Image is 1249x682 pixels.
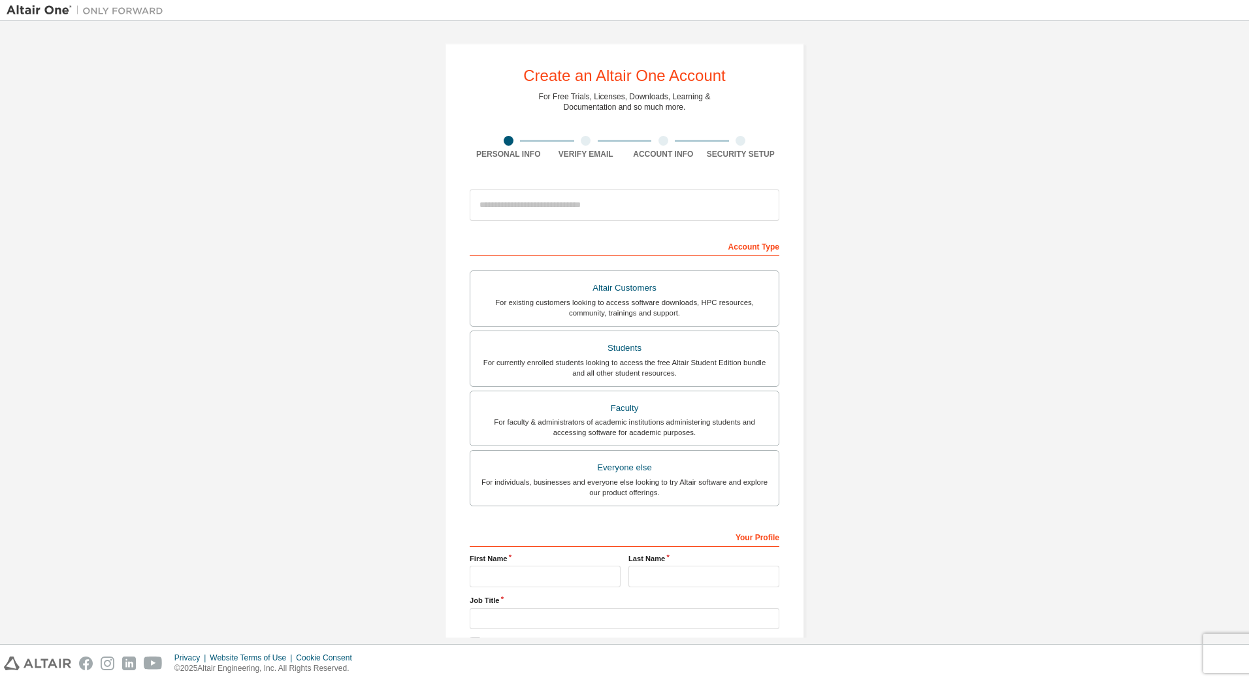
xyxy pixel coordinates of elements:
img: instagram.svg [101,657,114,670]
div: Students [478,339,771,357]
img: linkedin.svg [122,657,136,670]
div: Website Terms of Use [210,653,296,663]
img: facebook.svg [79,657,93,670]
div: Account Info [624,149,702,159]
img: altair_logo.svg [4,657,71,670]
div: Your Profile [470,526,779,547]
div: Security Setup [702,149,780,159]
div: Create an Altair One Account [523,68,726,84]
p: © 2025 Altair Engineering, Inc. All Rights Reserved. [174,663,360,674]
div: Verify Email [547,149,625,159]
label: I accept the [470,637,629,648]
label: Last Name [628,553,779,564]
img: youtube.svg [144,657,163,670]
label: Job Title [470,595,779,606]
div: For existing customers looking to access software downloads, HPC resources, community, trainings ... [478,297,771,318]
img: Altair One [7,4,170,17]
div: For individuals, businesses and everyone else looking to try Altair software and explore our prod... [478,477,771,498]
div: Privacy [174,653,210,663]
label: First Name [470,553,621,564]
div: Cookie Consent [296,653,359,663]
div: Account Type [470,235,779,256]
div: For currently enrolled students looking to access the free Altair Student Edition bundle and all ... [478,357,771,378]
div: For Free Trials, Licenses, Downloads, Learning & Documentation and so much more. [539,91,711,112]
div: Everyone else [478,459,771,477]
div: Faculty [478,399,771,417]
div: For faculty & administrators of academic institutions administering students and accessing softwa... [478,417,771,438]
div: Altair Customers [478,279,771,297]
div: Personal Info [470,149,547,159]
